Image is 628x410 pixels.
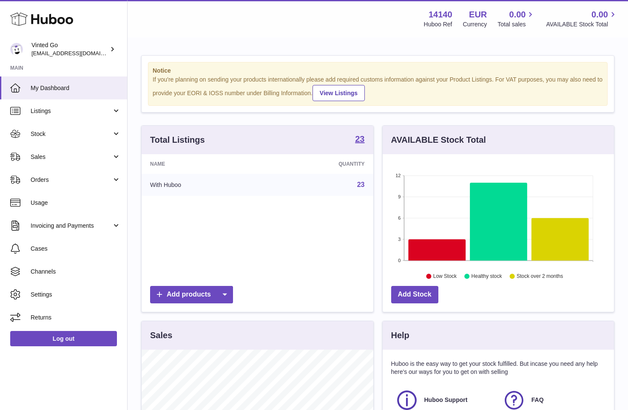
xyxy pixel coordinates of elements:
a: View Listings [313,85,365,101]
h3: AVAILABLE Stock Total [391,134,486,146]
a: Add Stock [391,286,438,303]
span: Total sales [497,20,535,28]
a: 23 [357,181,365,188]
text: Stock over 2 months [517,273,563,279]
a: 23 [355,135,364,145]
a: 0.00 Total sales [497,9,535,28]
text: 12 [395,173,401,178]
a: Add products [150,286,233,303]
h3: Total Listings [150,134,205,146]
span: [EMAIL_ADDRESS][DOMAIN_NAME] [31,50,125,57]
div: Vinted Go [31,41,108,57]
span: 0.00 [591,9,608,20]
h3: Help [391,330,409,341]
span: Sales [31,153,112,161]
span: Orders [31,176,112,184]
th: Name [142,154,264,174]
span: Listings [31,107,112,115]
span: Usage [31,199,121,207]
div: Currency [463,20,487,28]
text: 3 [398,237,401,242]
th: Quantity [264,154,373,174]
span: Settings [31,291,121,299]
strong: EUR [469,9,487,20]
a: Log out [10,331,117,346]
div: If you're planning on sending your products internationally please add required customs informati... [153,76,603,101]
text: 6 [398,215,401,221]
span: FAQ [531,396,544,404]
img: giedre.bartusyte@vinted.com [10,43,23,56]
span: Returns [31,314,121,322]
span: Channels [31,268,121,276]
td: With Huboo [142,174,264,196]
span: Huboo Support [424,396,468,404]
span: 0.00 [509,9,526,20]
div: Huboo Ref [424,20,452,28]
p: Huboo is the easy way to get your stock fulfilled. But incase you need any help here's our ways f... [391,360,606,376]
text: Low Stock [433,273,457,279]
span: AVAILABLE Stock Total [546,20,618,28]
text: 9 [398,194,401,199]
strong: 23 [355,135,364,143]
a: 0.00 AVAILABLE Stock Total [546,9,618,28]
text: 0 [398,258,401,263]
span: Cases [31,245,121,253]
span: Invoicing and Payments [31,222,112,230]
span: My Dashboard [31,84,121,92]
text: Healthy stock [471,273,502,279]
strong: Notice [153,67,603,75]
span: Stock [31,130,112,138]
h3: Sales [150,330,172,341]
strong: 14140 [429,9,452,20]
